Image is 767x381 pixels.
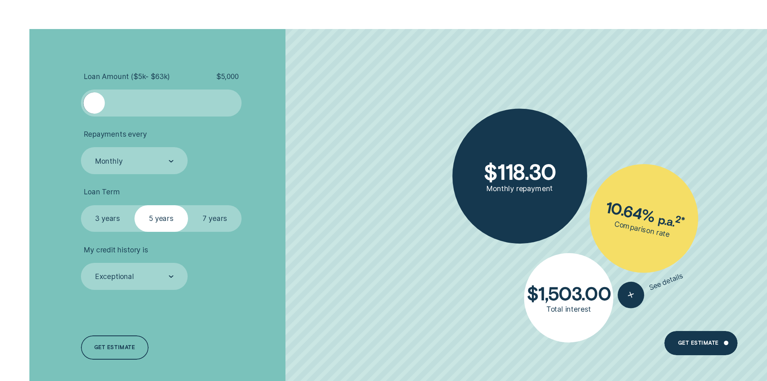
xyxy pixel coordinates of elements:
[84,130,147,139] span: Repayments every
[84,72,170,81] span: Loan Amount ( $5k - $63k )
[216,72,239,81] span: $ 5,000
[648,271,684,292] span: See details
[84,246,148,254] span: My credit history is
[95,272,134,281] div: Exceptional
[664,331,737,355] a: Get Estimate
[95,157,123,166] div: Monthly
[81,335,149,360] a: Get estimate
[81,205,134,232] label: 3 years
[84,187,120,196] span: Loan Term
[134,205,188,232] label: 5 years
[614,263,688,312] button: See details
[188,205,242,232] label: 7 years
